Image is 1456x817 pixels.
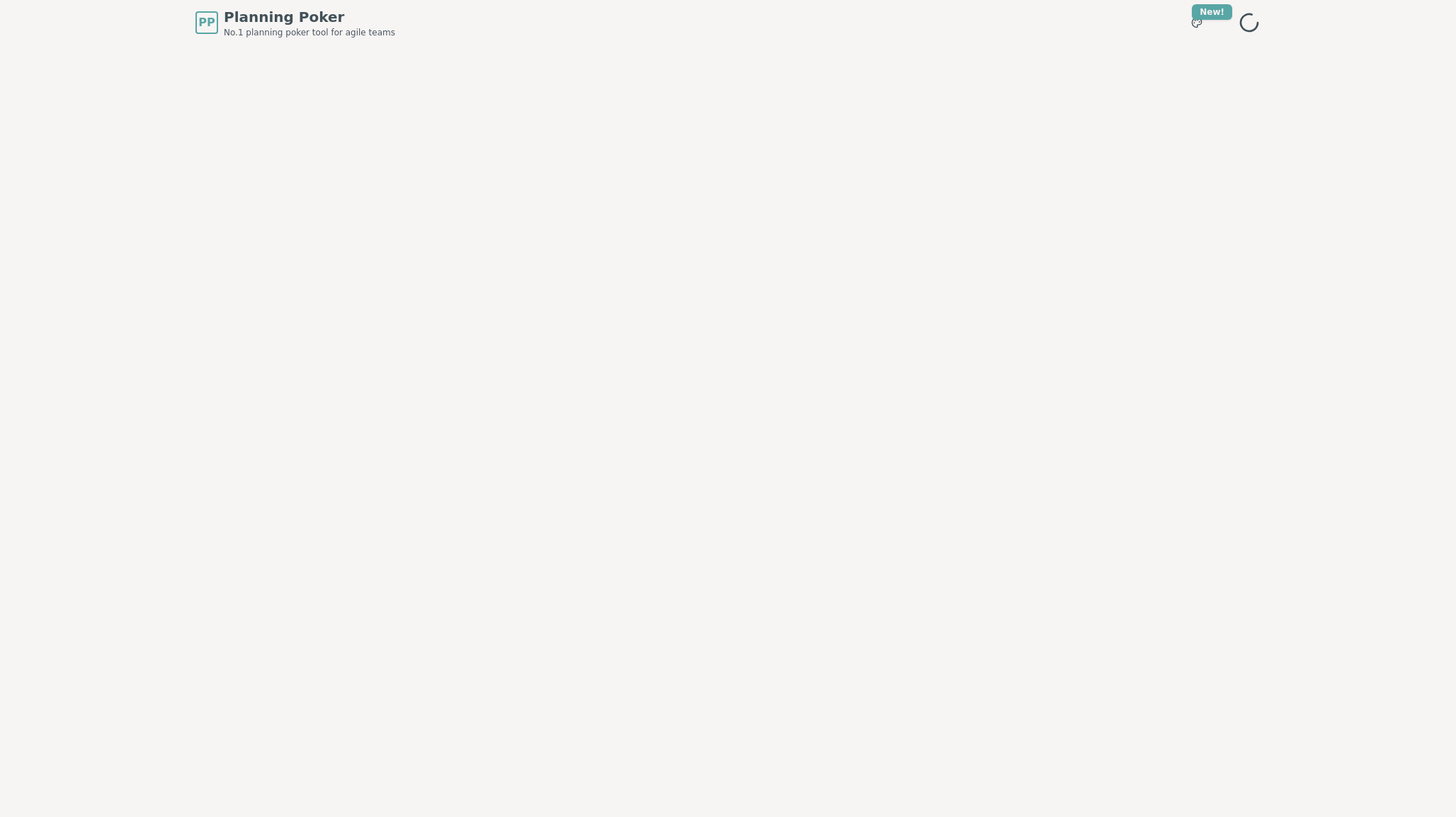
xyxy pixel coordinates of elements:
span: Planning Poker [224,7,395,27]
button: New! [1184,10,1210,35]
span: No.1 planning poker tool for agile teams [224,27,395,38]
a: PPPlanning PokerNo.1 planning poker tool for agile teams [195,7,395,38]
div: New! [1192,4,1232,20]
span: PP [198,14,215,31]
